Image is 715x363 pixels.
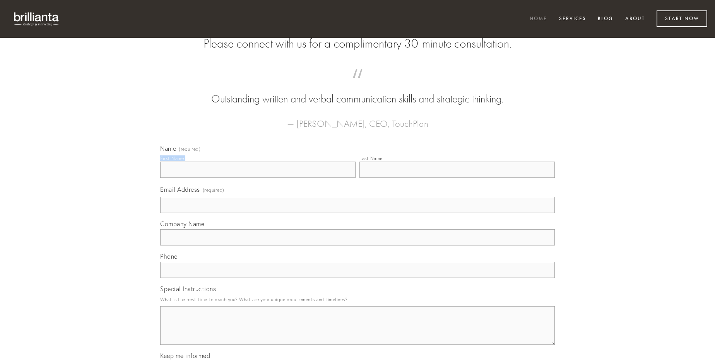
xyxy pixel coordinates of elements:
[160,294,555,305] p: What is the best time to reach you? What are your unique requirements and timelines?
[359,155,383,161] div: Last Name
[160,285,216,293] span: Special Instructions
[160,220,204,228] span: Company Name
[179,147,200,152] span: (required)
[173,77,542,107] blockquote: Outstanding written and verbal communication skills and strategic thinking.
[8,8,66,30] img: brillianta - research, strategy, marketing
[160,155,184,161] div: First Name
[173,107,542,131] figcaption: — [PERSON_NAME], CEO, TouchPlan
[160,252,178,260] span: Phone
[160,186,200,193] span: Email Address
[554,13,591,26] a: Services
[160,352,210,360] span: Keep me informed
[593,13,618,26] a: Blog
[160,36,555,51] h2: Please connect with us for a complimentary 30-minute consultation.
[657,10,707,27] a: Start Now
[620,13,650,26] a: About
[160,145,176,152] span: Name
[173,77,542,92] span: “
[203,185,224,195] span: (required)
[525,13,552,26] a: Home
